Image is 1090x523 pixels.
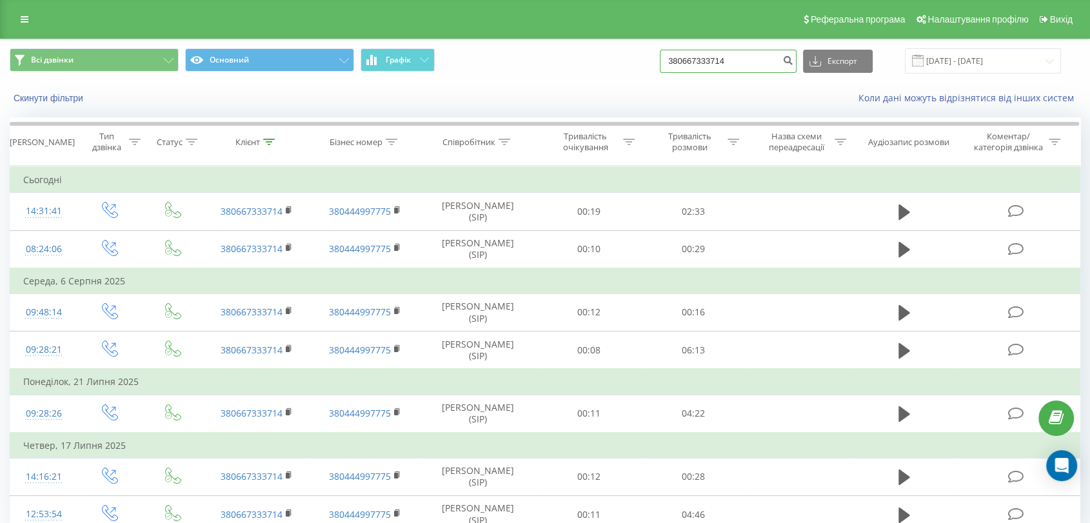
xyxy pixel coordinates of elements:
td: 00:16 [641,293,746,331]
div: [PERSON_NAME] [10,137,75,148]
a: 380667333714 [221,470,282,482]
td: 00:29 [641,230,746,268]
div: Тривалість розмови [655,131,724,153]
td: 04:22 [641,395,746,433]
div: 09:48:14 [23,300,64,325]
td: [PERSON_NAME] (SIP) [419,331,536,370]
input: Пошук за номером [660,50,797,73]
div: Бізнес номер [330,137,382,148]
span: Налаштування профілю [927,14,1028,25]
div: Аудіозапис розмови [868,137,949,148]
div: Open Intercom Messenger [1046,450,1077,481]
a: 380444997775 [329,306,391,318]
div: 14:31:41 [23,199,64,224]
a: 380444997775 [329,242,391,255]
div: 09:28:21 [23,337,64,362]
td: [PERSON_NAME] (SIP) [419,193,536,230]
button: Скинути фільтри [10,92,90,104]
div: Тип дзвінка [88,131,126,153]
a: 380667333714 [221,306,282,318]
a: 380444997775 [329,344,391,356]
td: 06:13 [641,331,746,370]
span: Всі дзвінки [31,55,74,65]
a: 380444997775 [329,407,391,419]
div: Тривалість очікування [551,131,620,153]
a: 380444997775 [329,205,391,217]
span: Реферальна програма [811,14,906,25]
a: Коли дані можуть відрізнятися вiд інших систем [858,92,1080,104]
div: 14:16:21 [23,464,64,489]
a: 380444997775 [329,470,391,482]
td: Четвер, 17 Липня 2025 [10,433,1080,459]
td: 00:12 [537,458,641,495]
td: [PERSON_NAME] (SIP) [419,458,536,495]
td: Середа, 6 Серпня 2025 [10,268,1080,294]
a: 380667333714 [221,407,282,419]
button: Основний [185,48,354,72]
div: Коментар/категорія дзвінка [970,131,1045,153]
a: 380667333714 [221,205,282,217]
button: Всі дзвінки [10,48,179,72]
td: 00:19 [537,193,641,230]
td: 00:12 [537,293,641,331]
span: Вихід [1050,14,1073,25]
div: Назва схеми переадресації [762,131,831,153]
a: 380667333714 [221,242,282,255]
div: 09:28:26 [23,401,64,426]
div: Статус [157,137,183,148]
a: 380667333714 [221,508,282,520]
div: 08:24:06 [23,237,64,262]
div: Клієнт [235,137,260,148]
td: 00:10 [537,230,641,268]
td: Понеділок, 21 Липня 2025 [10,369,1080,395]
td: [PERSON_NAME] (SIP) [419,293,536,331]
a: 380667333714 [221,344,282,356]
a: 380444997775 [329,508,391,520]
div: Співробітник [442,137,495,148]
td: 00:28 [641,458,746,495]
td: 00:11 [537,395,641,433]
td: 00:08 [537,331,641,370]
td: Сьогодні [10,167,1080,193]
button: Графік [361,48,435,72]
td: [PERSON_NAME] (SIP) [419,395,536,433]
button: Експорт [803,50,873,73]
td: [PERSON_NAME] (SIP) [419,230,536,268]
span: Графік [386,55,411,64]
td: 02:33 [641,193,746,230]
